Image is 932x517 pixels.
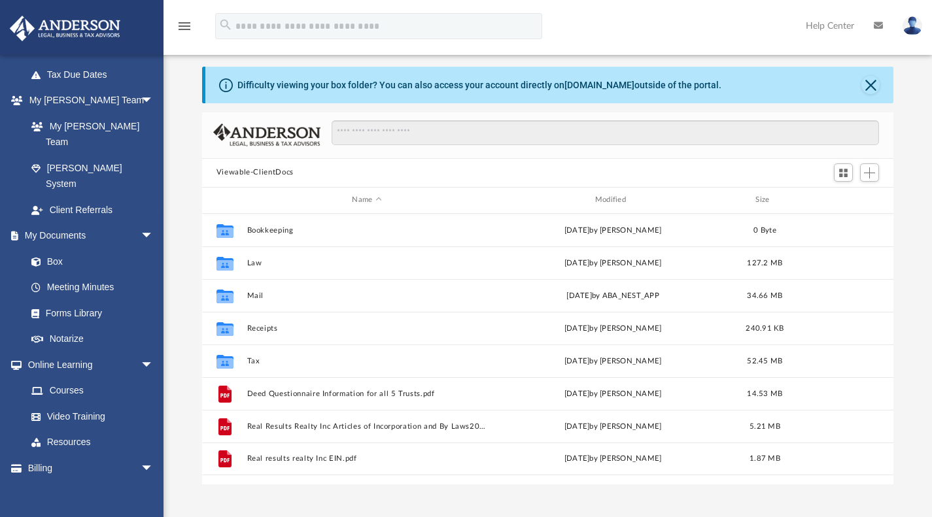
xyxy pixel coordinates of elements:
input: Search files and folders [332,120,879,145]
span: 5.21 MB [750,422,780,429]
a: [PERSON_NAME] System [18,155,167,197]
div: id [208,194,241,206]
span: 34.66 MB [747,292,782,299]
a: Box [18,248,160,275]
button: Bookkeeping [247,225,487,234]
button: Deed Questionnaire Information for all 5 Trusts.pdf [247,389,487,397]
button: Viewable-ClientDocs [216,167,294,178]
a: Forms Library [18,300,160,326]
span: arrow_drop_down [141,352,167,378]
div: id [797,194,888,206]
div: [DATE] by ABA_NEST_APP [492,290,733,301]
div: grid [202,214,894,485]
a: Notarize [18,326,167,352]
button: Add [860,163,880,182]
span: 1.87 MB [750,455,780,462]
button: Close [861,76,880,94]
span: 127.2 MB [747,259,782,266]
span: 14.53 MB [747,390,782,397]
a: menu [177,25,192,34]
button: Mail [247,291,487,299]
a: Billingarrow_drop_down [9,455,173,481]
div: [DATE] by [PERSON_NAME] [492,388,733,399]
span: 52.45 MB [747,357,782,364]
div: Size [738,194,791,206]
span: arrow_drop_down [141,455,167,482]
span: 0 Byte [753,226,776,233]
a: My Documentsarrow_drop_down [9,223,167,249]
a: Resources [18,429,167,456]
a: Meeting Minutes [18,275,167,301]
a: Video Training [18,403,160,429]
a: [DOMAIN_NAME] [564,80,634,90]
span: arrow_drop_down [141,223,167,250]
i: search [218,18,233,32]
button: Tax [247,356,487,365]
div: [DATE] by [PERSON_NAME] [492,355,733,367]
a: Client Referrals [18,197,167,223]
div: Difficulty viewing your box folder? You can also access your account directly on outside of the p... [237,78,721,92]
div: [DATE] by [PERSON_NAME] [492,453,733,465]
button: Receipts [247,324,487,332]
a: Courses [18,378,167,404]
button: Real results realty Inc EIN.pdf [247,454,487,463]
button: Law [247,258,487,267]
div: [DATE] by [PERSON_NAME] [492,420,733,432]
div: [DATE] by [PERSON_NAME] [492,322,733,334]
span: 240.91 KB [746,324,784,331]
a: My [PERSON_NAME] Teamarrow_drop_down [9,88,167,114]
div: [DATE] by [PERSON_NAME] [492,257,733,269]
div: [DATE] by [PERSON_NAME] [492,224,733,236]
img: User Pic [903,16,922,35]
i: menu [177,18,192,34]
img: Anderson Advisors Platinum Portal [6,16,124,41]
button: Real Results Realty Inc Articles of Incorporation and By Laws2020.pdf [247,422,487,430]
a: Online Learningarrow_drop_down [9,352,167,378]
div: Name [246,194,487,206]
div: Modified [492,194,733,206]
button: Switch to Grid View [834,163,854,182]
a: My [PERSON_NAME] Team [18,113,160,155]
a: Tax Due Dates [18,61,173,88]
span: arrow_drop_down [141,88,167,114]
